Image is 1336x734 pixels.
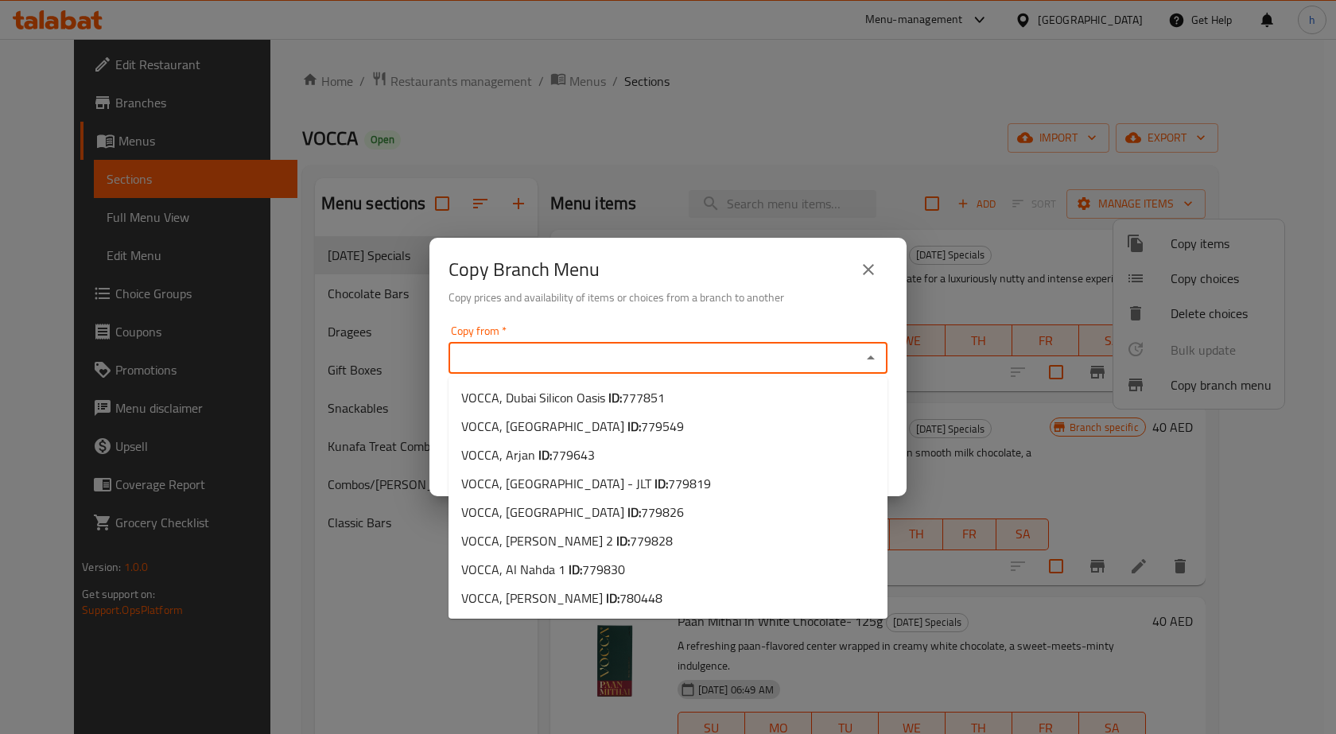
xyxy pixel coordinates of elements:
b: ID: [569,557,582,581]
b: ID: [608,386,622,410]
b: ID: [606,586,619,610]
span: 779643 [552,443,595,467]
b: ID: [627,500,641,524]
span: 779819 [668,472,711,495]
span: VOCCA, [GEOGRAPHIC_DATA] [461,417,684,436]
span: 779830 [582,557,625,581]
span: VOCCA, [PERSON_NAME] [461,588,662,608]
span: 777851 [622,386,665,410]
span: VOCCA, [PERSON_NAME] 2 [461,531,673,550]
h6: Copy prices and availability of items or choices from a branch to another [449,289,887,306]
button: close [849,250,887,289]
span: VOCCA, Dubai Silicon Oasis [461,388,665,407]
span: VOCCA, [GEOGRAPHIC_DATA] - JLT [461,474,711,493]
button: Close [860,347,882,369]
span: VOCCA, Al Nahda 1 [461,560,625,579]
b: ID: [627,414,641,438]
b: ID: [654,472,668,495]
span: 779549 [641,414,684,438]
b: ID: [538,443,552,467]
span: 779826 [641,500,684,524]
span: 780448 [619,586,662,610]
span: 779828 [630,529,673,553]
b: ID: [616,529,630,553]
span: VOCCA, Arjan [461,445,595,464]
h2: Copy Branch Menu [449,257,600,282]
span: VOCCA, [GEOGRAPHIC_DATA] [461,503,684,522]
